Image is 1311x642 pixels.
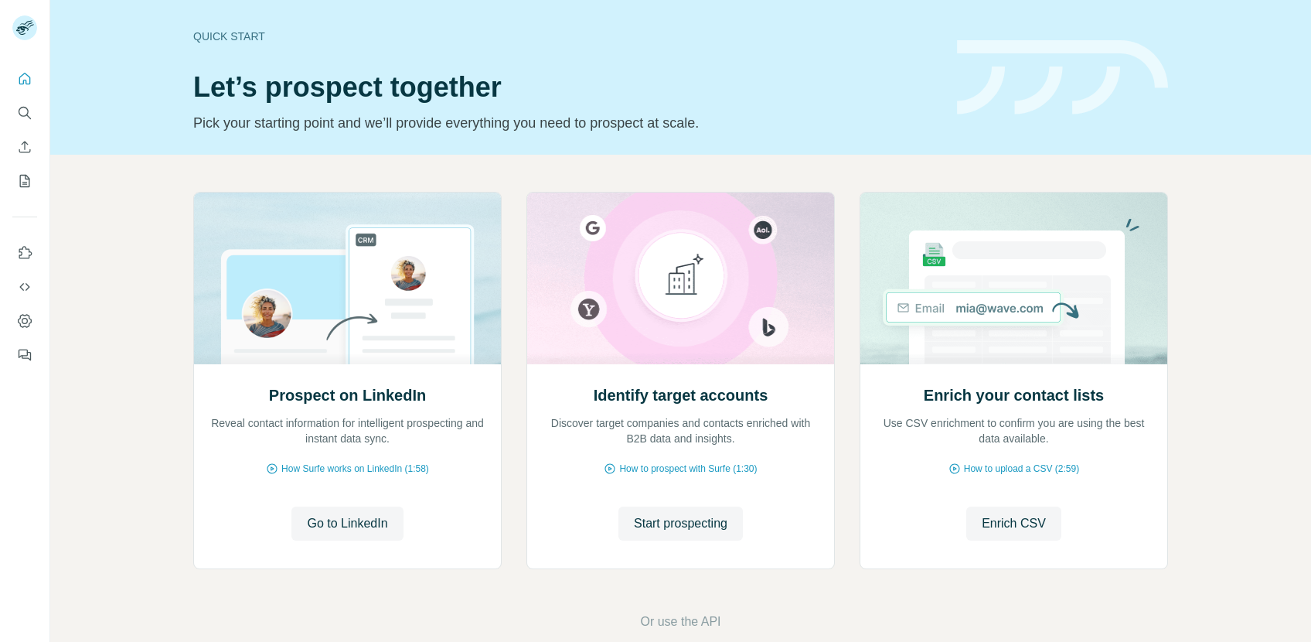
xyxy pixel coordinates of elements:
button: Dashboard [12,307,37,335]
p: Reveal contact information for intelligent prospecting and instant data sync. [209,415,485,446]
img: Prospect on LinkedIn [193,193,502,364]
img: Enrich your contact lists [860,193,1168,364]
span: Go to LinkedIn [307,514,387,533]
p: Discover target companies and contacts enriched with B2B data and insights. [543,415,819,446]
button: Use Surfe API [12,273,37,301]
button: Start prospecting [618,507,743,541]
button: Or use the API [640,613,720,631]
p: Use CSV enrichment to confirm you are using the best data available. [876,415,1152,446]
button: Use Surfe on LinkedIn [12,239,37,267]
button: Quick start [12,65,37,93]
span: Start prospecting [634,514,727,533]
button: My lists [12,167,37,195]
span: How to upload a CSV (2:59) [964,462,1079,476]
button: Search [12,99,37,127]
h2: Enrich your contact lists [924,384,1104,406]
span: How Surfe works on LinkedIn (1:58) [281,462,429,476]
p: Pick your starting point and we’ll provide everything you need to prospect at scale. [193,112,938,134]
button: Go to LinkedIn [291,507,403,541]
h1: Let’s prospect together [193,72,938,103]
span: Enrich CSV [982,514,1046,533]
span: How to prospect with Surfe (1:30) [619,462,757,476]
button: Enrich CSV [12,133,37,161]
h2: Prospect on LinkedIn [269,384,426,406]
button: Enrich CSV [966,507,1061,541]
button: Feedback [12,341,37,369]
img: Identify target accounts [526,193,835,364]
img: banner [957,40,1168,115]
h2: Identify target accounts [594,384,768,406]
div: Quick start [193,29,938,44]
